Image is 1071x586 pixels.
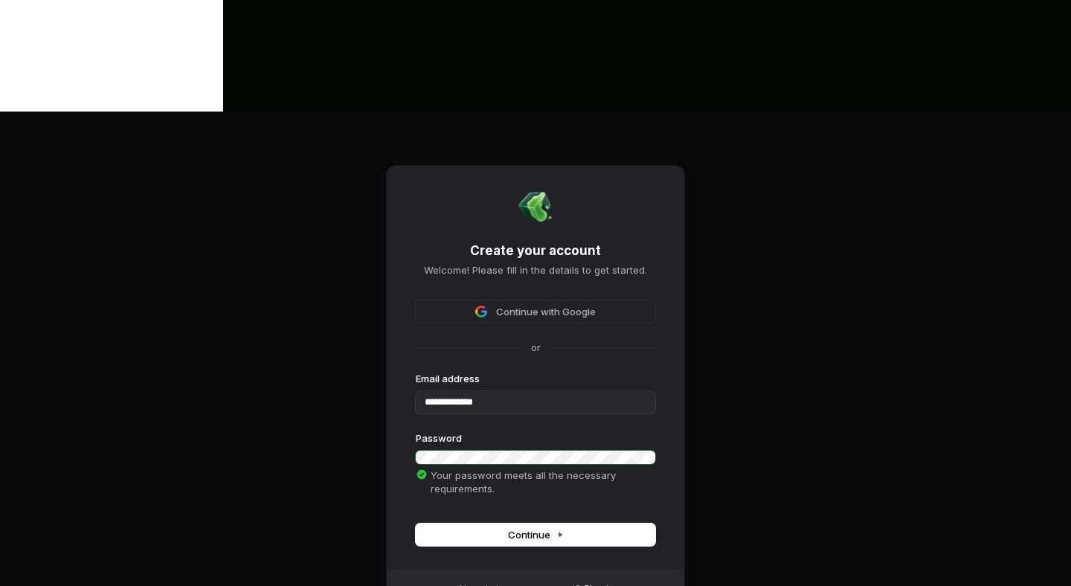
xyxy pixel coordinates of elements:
[475,306,487,318] img: Sign in with Google
[416,431,462,445] label: Password
[416,263,655,277] p: Welcome! Please fill in the details to get started.
[623,448,652,466] button: Show password
[416,524,655,546] button: Continue
[416,372,480,385] label: Email address
[496,305,596,318] span: Continue with Google
[416,469,655,495] p: Your password meets all the necessary requirements.
[531,341,541,354] p: or
[416,242,655,260] h1: Create your account
[416,300,655,323] button: Sign in with GoogleContinue with Google
[508,528,564,541] span: Continue
[518,189,553,225] img: Jello SEO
